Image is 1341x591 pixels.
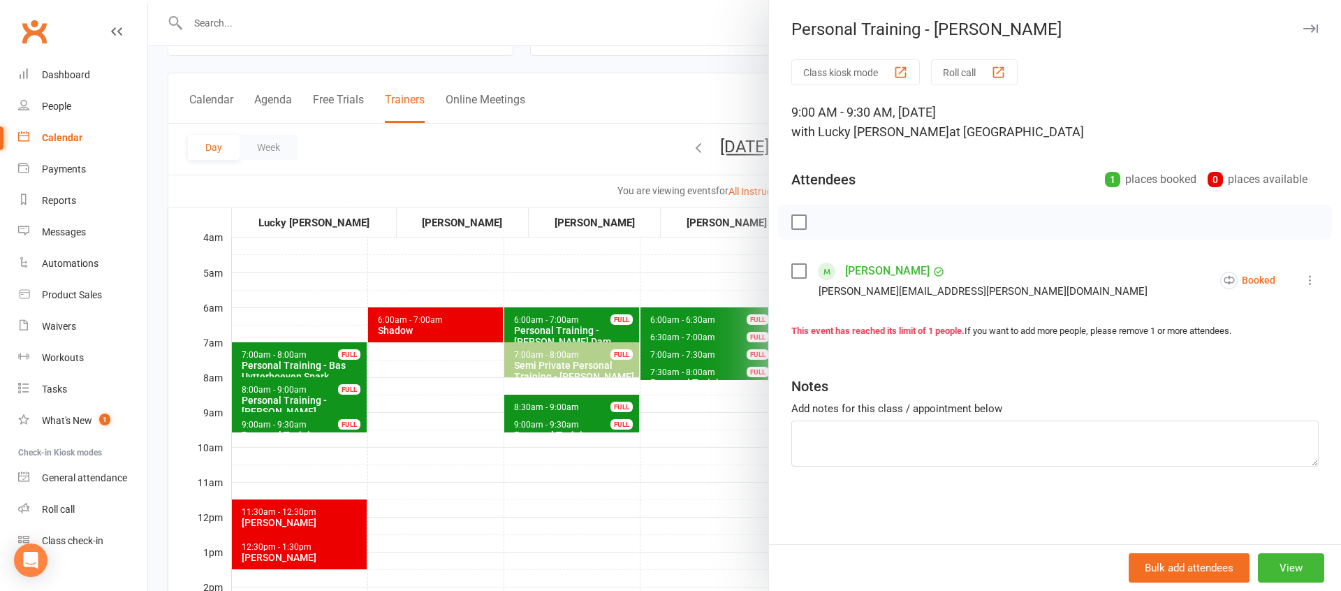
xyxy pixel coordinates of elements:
[42,415,92,426] div: What's New
[42,384,67,395] div: Tasks
[931,59,1018,85] button: Roll call
[18,342,147,374] a: Workouts
[42,504,75,515] div: Roll call
[791,170,856,189] div: Attendees
[42,535,103,546] div: Class check-in
[99,414,110,425] span: 1
[42,69,90,80] div: Dashboard
[1105,170,1196,189] div: places booked
[18,185,147,217] a: Reports
[42,195,76,206] div: Reports
[791,400,1319,417] div: Add notes for this class / appointment below
[42,352,84,363] div: Workouts
[18,217,147,248] a: Messages
[1220,272,1275,289] div: Booked
[1129,553,1250,583] button: Bulk add attendees
[791,326,965,336] strong: This event has reached its limit of 1 people.
[949,124,1084,139] span: at [GEOGRAPHIC_DATA]
[42,163,86,175] div: Payments
[18,122,147,154] a: Calendar
[18,279,147,311] a: Product Sales
[791,59,920,85] button: Class kiosk mode
[18,248,147,279] a: Automations
[42,258,98,269] div: Automations
[42,132,82,143] div: Calendar
[819,282,1148,300] div: [PERSON_NAME][EMAIL_ADDRESS][PERSON_NAME][DOMAIN_NAME]
[769,20,1341,39] div: Personal Training - [PERSON_NAME]
[18,374,147,405] a: Tasks
[845,260,930,282] a: [PERSON_NAME]
[1208,170,1307,189] div: places available
[1208,172,1223,187] div: 0
[791,324,1319,339] div: If you want to add more people, please remove 1 or more attendees.
[791,124,949,139] span: with Lucky [PERSON_NAME]
[42,321,76,332] div: Waivers
[1258,553,1324,583] button: View
[18,494,147,525] a: Roll call
[18,59,147,91] a: Dashboard
[42,289,102,300] div: Product Sales
[18,91,147,122] a: People
[17,14,52,49] a: Clubworx
[14,543,47,577] div: Open Intercom Messenger
[18,311,147,342] a: Waivers
[42,472,127,483] div: General attendance
[18,462,147,494] a: General attendance kiosk mode
[791,103,1319,142] div: 9:00 AM - 9:30 AM, [DATE]
[18,154,147,185] a: Payments
[42,226,86,238] div: Messages
[42,101,71,112] div: People
[1105,172,1120,187] div: 1
[18,525,147,557] a: Class kiosk mode
[791,377,828,396] div: Notes
[18,405,147,437] a: What's New1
